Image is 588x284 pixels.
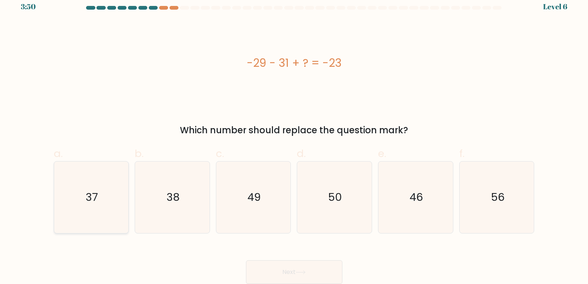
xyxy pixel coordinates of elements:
[21,1,36,12] div: 3:50
[135,146,144,161] span: b.
[58,124,530,137] div: Which number should replace the question mark?
[297,146,306,161] span: d.
[54,146,63,161] span: a.
[543,1,567,12] div: Level 6
[167,190,180,205] text: 38
[246,260,342,284] button: Next
[216,146,224,161] span: c.
[459,146,464,161] span: f.
[328,190,342,205] text: 50
[86,190,98,205] text: 37
[378,146,386,161] span: e.
[491,190,505,205] text: 56
[410,190,423,205] text: 46
[54,55,535,71] div: -29 - 31 + ? = -23
[247,190,261,205] text: 49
